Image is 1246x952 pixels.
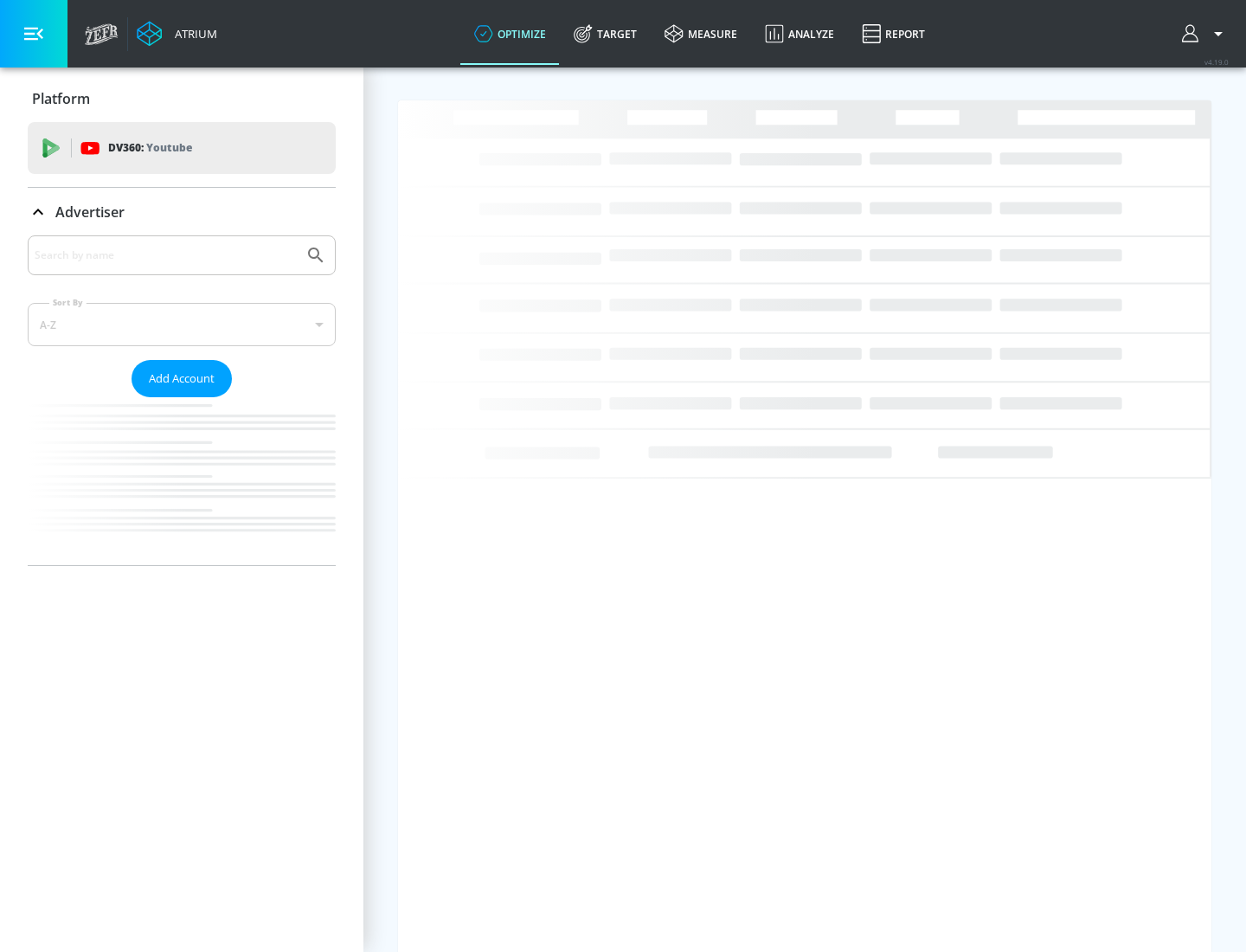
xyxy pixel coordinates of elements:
[35,244,297,267] input: Search by name
[651,3,751,65] a: measure
[28,122,336,174] div: DV360: Youtube
[1204,57,1229,67] span: v 4.19.0
[132,360,232,397] button: Add Account
[28,235,336,565] div: Advertiser
[49,297,87,308] label: Sort By
[137,21,217,47] a: Atrium
[28,397,336,565] nav: list of Advertiser
[460,3,560,65] a: optimize
[28,188,336,236] div: Advertiser
[751,3,848,65] a: Analyze
[108,138,192,158] p: DV360:
[32,89,90,108] p: Platform
[55,203,125,222] p: Advertiser
[560,3,651,65] a: Target
[146,138,192,157] p: Youtube
[149,369,215,389] span: Add Account
[168,26,217,42] div: Atrium
[28,303,336,346] div: A-Z
[848,3,939,65] a: Report
[28,74,336,123] div: Platform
